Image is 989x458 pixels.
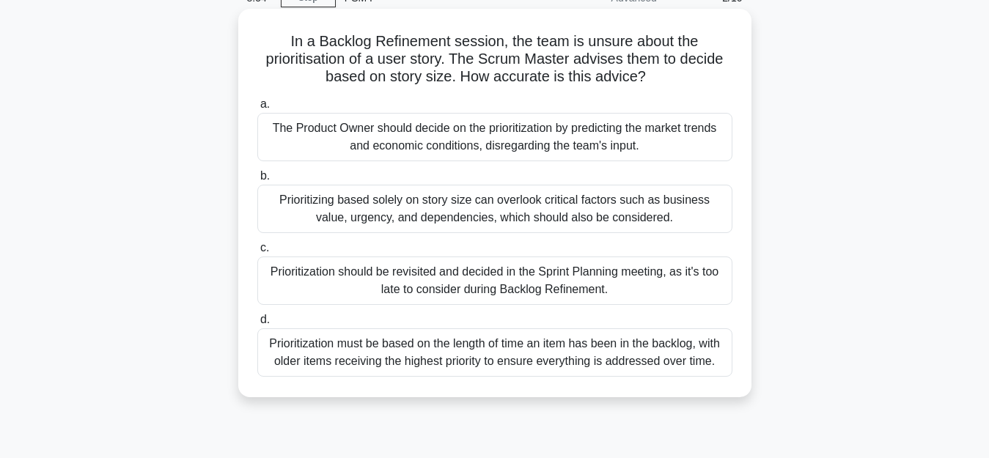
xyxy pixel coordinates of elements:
h5: In a Backlog Refinement session, the team is unsure about the prioritisation of a user story. The... [256,32,734,86]
span: d. [260,313,270,325]
span: b. [260,169,270,182]
div: Prioritization must be based on the length of time an item has been in the backlog, with older it... [257,328,732,377]
div: The Product Owner should decide on the prioritization by predicting the market trends and economi... [257,113,732,161]
div: Prioritizing based solely on story size can overlook critical factors such as business value, urg... [257,185,732,233]
span: c. [260,241,269,254]
div: Prioritization should be revisited and decided in the Sprint Planning meeting, as it's too late t... [257,256,732,305]
span: a. [260,97,270,110]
